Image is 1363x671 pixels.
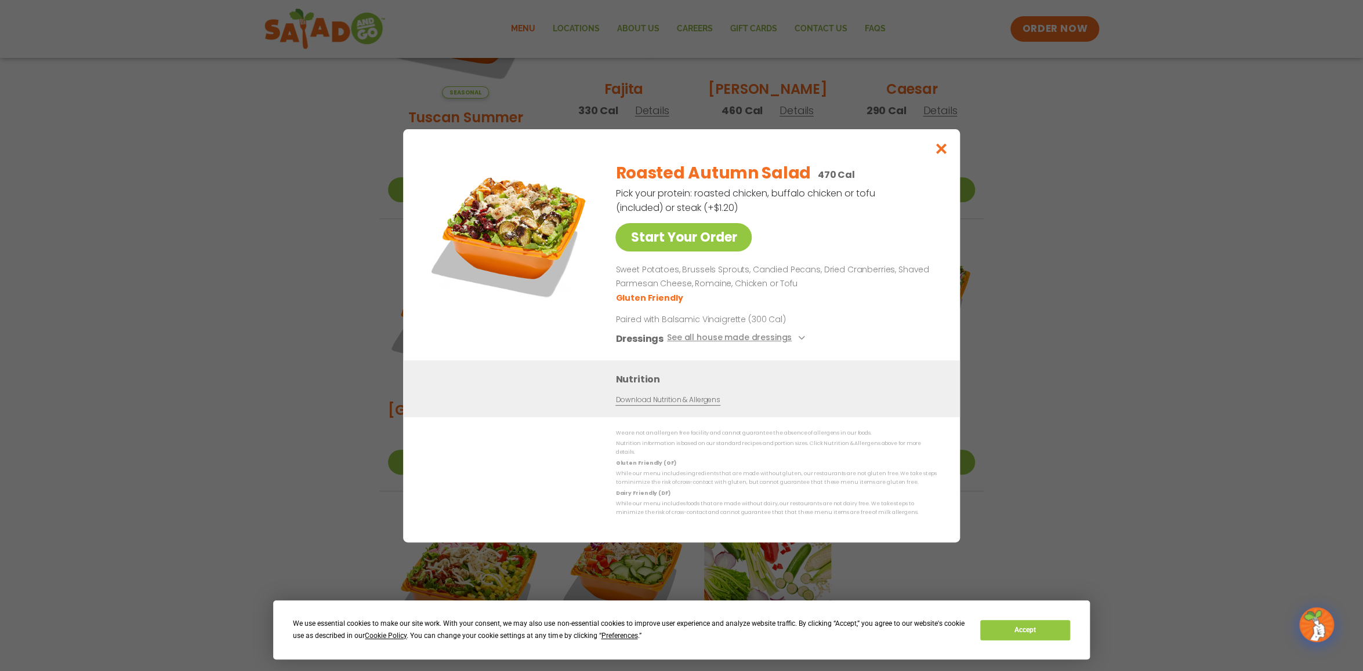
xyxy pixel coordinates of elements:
[273,600,1090,659] div: Cookie Consent Prompt
[615,371,942,386] h3: Nutrition
[615,459,676,466] strong: Gluten Friendly (GF)
[615,489,670,496] strong: Dairy Friendly (DF)
[1300,608,1333,641] img: wpChatIcon
[615,186,876,215] p: Pick your protein: roasted chicken, buffalo chicken or tofu (included) or steak (+$1.20)
[615,499,937,517] p: While our menu includes foods that are made without dairy, our restaurants are not dairy free. We...
[615,263,932,291] p: Sweet Potatoes, Brussels Sprouts, Candied Pecans, Dried Cranberries, Shaved Parmesan Cheese, Roma...
[601,632,637,640] span: Preferences
[365,632,407,640] span: Cookie Policy
[429,152,592,315] img: Featured product photo for Roasted Autumn Salad
[615,291,684,304] li: Gluten Friendly
[615,331,664,345] h3: Dressings
[615,469,937,487] p: While our menu includes ingredients that are made without gluten, our restaurants are not gluten ...
[615,429,937,437] p: We are not an allergen free facility and cannot guarantee the absence of allergens in our foods.
[615,439,937,457] p: Nutrition information is based on our standard recipes and portion sizes. Click Nutrition & Aller...
[293,618,966,642] div: We use essential cookies to make our site work. With your consent, we may also use non-essential ...
[922,129,960,168] button: Close modal
[615,313,830,325] p: Paired with Balsamic Vinaigrette (300 Cal)
[615,223,752,251] a: Start Your Order
[818,167,855,182] p: 470 Cal
[615,161,810,185] h2: Roasted Autumn Salad
[980,620,1070,640] button: Accept
[615,394,720,405] a: Download Nutrition & Allergens
[667,331,808,345] button: See all house made dressings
